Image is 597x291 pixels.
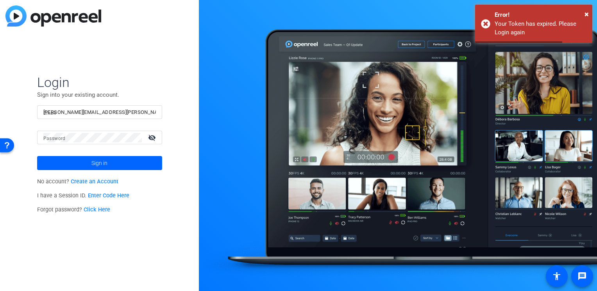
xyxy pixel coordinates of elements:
[495,20,586,37] div: Your Token has expired. Please Login again
[552,271,561,281] mat-icon: accessibility
[84,206,110,213] a: Click Here
[37,178,119,185] span: No account?
[91,153,107,173] span: Sign in
[577,271,587,281] mat-icon: message
[37,206,111,213] span: Forgot password?
[37,74,162,90] span: Login
[43,136,66,141] mat-label: Password
[37,192,130,199] span: I have a Session ID.
[43,108,156,117] input: Enter Email Address
[5,5,101,27] img: blue-gradient.svg
[88,192,129,199] a: Enter Code Here
[71,178,118,185] a: Create an Account
[143,132,162,143] mat-icon: visibility_off
[495,11,586,20] div: Error!
[584,8,589,20] button: Close
[584,9,589,19] span: ×
[37,90,162,99] p: Sign into your existing account.
[37,156,162,170] button: Sign in
[43,110,56,116] mat-label: Email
